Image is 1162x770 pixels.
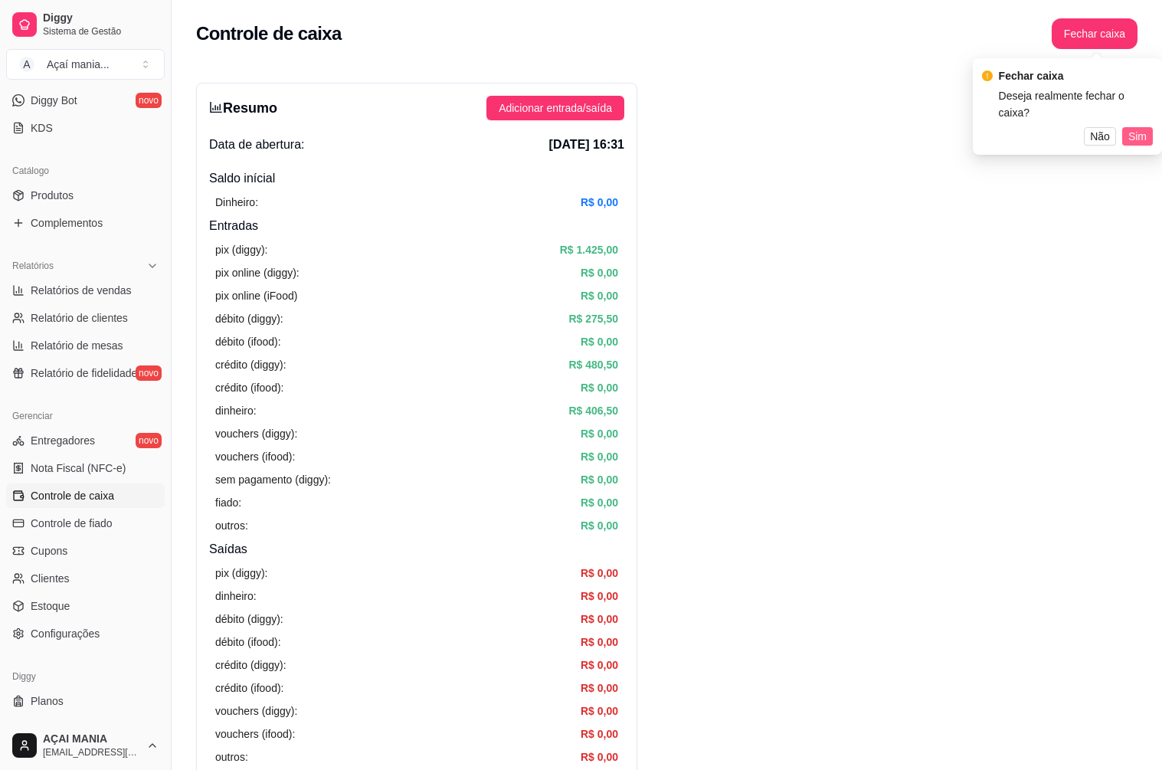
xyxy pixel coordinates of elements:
button: Adicionar entrada/saída [486,96,624,120]
article: R$ 0,00 [581,703,618,719]
article: R$ 0,00 [581,333,618,350]
article: R$ 0,00 [581,517,618,534]
article: crédito (ifood): [215,680,283,696]
a: Produtos [6,183,165,208]
article: R$ 0,00 [581,379,618,396]
span: Relatório de fidelidade [31,365,137,381]
article: outros: [215,517,248,534]
div: Fechar caixa [999,67,1153,84]
h4: Saldo inícial [209,169,624,188]
article: R$ 0,00 [581,425,618,442]
span: Clientes [31,571,70,586]
article: vouchers (diggy): [215,703,297,719]
a: DiggySistema de Gestão [6,6,165,43]
span: Estoque [31,598,70,614]
a: Relatório de fidelidadenovo [6,361,165,385]
a: Cupons [6,539,165,563]
article: vouchers (diggy): [215,425,297,442]
a: Planos [6,689,165,713]
a: Configurações [6,621,165,646]
article: débito (diggy): [215,611,283,627]
article: dinheiro: [215,588,257,605]
article: R$ 0,00 [581,680,618,696]
a: Entregadoresnovo [6,428,165,453]
article: crédito (ifood): [215,379,283,396]
article: vouchers (ifood): [215,448,295,465]
span: Cupons [31,543,67,559]
span: Relatórios de vendas [31,283,132,298]
span: Controle de fiado [31,516,113,531]
button: Não [1084,127,1116,146]
h2: Controle de caixa [196,21,342,46]
span: Relatório de mesas [31,338,123,353]
article: débito (diggy): [215,310,283,327]
article: R$ 480,50 [568,356,618,373]
article: pix (diggy): [215,565,267,582]
article: crédito (diggy): [215,356,286,373]
article: R$ 406,50 [568,402,618,419]
span: Diggy [43,11,159,25]
a: Relatório de clientes [6,306,165,330]
span: Entregadores [31,433,95,448]
span: Data de abertura: [209,136,305,154]
article: R$ 275,50 [568,310,618,327]
span: Sistema de Gestão [43,25,159,38]
span: Produtos [31,188,74,203]
div: Diggy [6,664,165,689]
span: A [19,57,34,72]
span: exclamation-circle [982,70,993,81]
div: Catálogo [6,159,165,183]
span: Relatórios [12,260,54,272]
button: Sim [1122,127,1153,146]
span: bar-chart [209,100,223,114]
article: sem pagamento (diggy): [215,471,331,488]
article: R$ 0,00 [581,264,618,281]
article: pix online (diggy): [215,264,300,281]
span: Diggy Bot [31,93,77,108]
h3: Resumo [209,97,277,119]
span: Complementos [31,215,103,231]
a: Controle de fiado [6,511,165,536]
a: Nota Fiscal (NFC-e) [6,456,165,480]
article: pix (diggy): [215,241,267,258]
article: fiado: [215,494,241,511]
article: R$ 0,00 [581,494,618,511]
span: Planos [31,693,64,709]
div: Deseja realmente fechar o caixa? [999,87,1153,121]
article: outros: [215,749,248,765]
article: R$ 0,00 [581,611,618,627]
article: R$ 0,00 [581,448,618,465]
button: Select a team [6,49,165,80]
span: Relatório de clientes [31,310,128,326]
article: R$ 0,00 [581,588,618,605]
a: Diggy Botnovo [6,88,165,113]
article: crédito (diggy): [215,657,286,673]
button: Fechar caixa [1052,18,1137,49]
span: Adicionar entrada/saída [499,100,612,116]
article: débito (ifood): [215,634,281,650]
a: Clientes [6,566,165,591]
article: R$ 0,00 [581,565,618,582]
article: Dinheiro: [215,194,258,211]
a: Relatórios de vendas [6,278,165,303]
span: Configurações [31,626,100,641]
article: dinheiro: [215,402,257,419]
article: R$ 0,00 [581,287,618,304]
a: KDS [6,116,165,140]
article: R$ 0,00 [581,726,618,742]
div: Açaí mania ... [47,57,110,72]
article: R$ 1.425,00 [560,241,618,258]
article: pix online (iFood) [215,287,297,304]
span: Controle de caixa [31,488,114,503]
a: Controle de caixa [6,483,165,508]
article: R$ 0,00 [581,749,618,765]
span: Nota Fiscal (NFC-e) [31,460,126,476]
div: Gerenciar [6,404,165,428]
button: AÇAI MANIA[EMAIL_ADDRESS][DOMAIN_NAME] [6,727,165,764]
span: AÇAI MANIA [43,732,140,746]
article: R$ 0,00 [581,194,618,211]
h4: Saídas [209,540,624,559]
article: R$ 0,00 [581,657,618,673]
span: Sim [1128,128,1147,145]
a: Complementos [6,211,165,235]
